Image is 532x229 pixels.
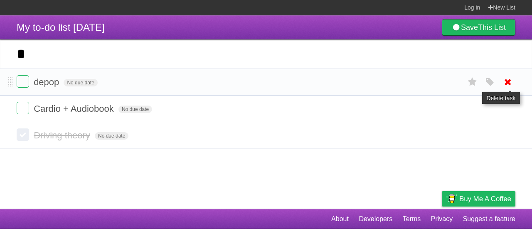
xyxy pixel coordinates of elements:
label: Done [17,75,29,88]
b: This List [478,23,506,32]
a: SaveThis List [442,19,515,36]
span: Driving theory [34,130,92,140]
a: Terms [403,211,421,227]
a: Suggest a feature [463,211,515,227]
a: Developers [359,211,392,227]
label: Done [17,102,29,114]
label: Done [17,128,29,141]
a: Privacy [431,211,453,227]
span: Cardio + Audiobook [34,103,116,114]
span: Buy me a coffee [459,192,511,206]
span: No due date [118,106,152,113]
span: depop [34,77,61,87]
label: Star task [465,75,480,89]
span: No due date [64,79,97,86]
img: Buy me a coffee [446,192,457,206]
a: About [331,211,349,227]
a: Buy me a coffee [442,191,515,207]
span: No due date [95,132,128,140]
span: My to-do list [DATE] [17,22,105,33]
